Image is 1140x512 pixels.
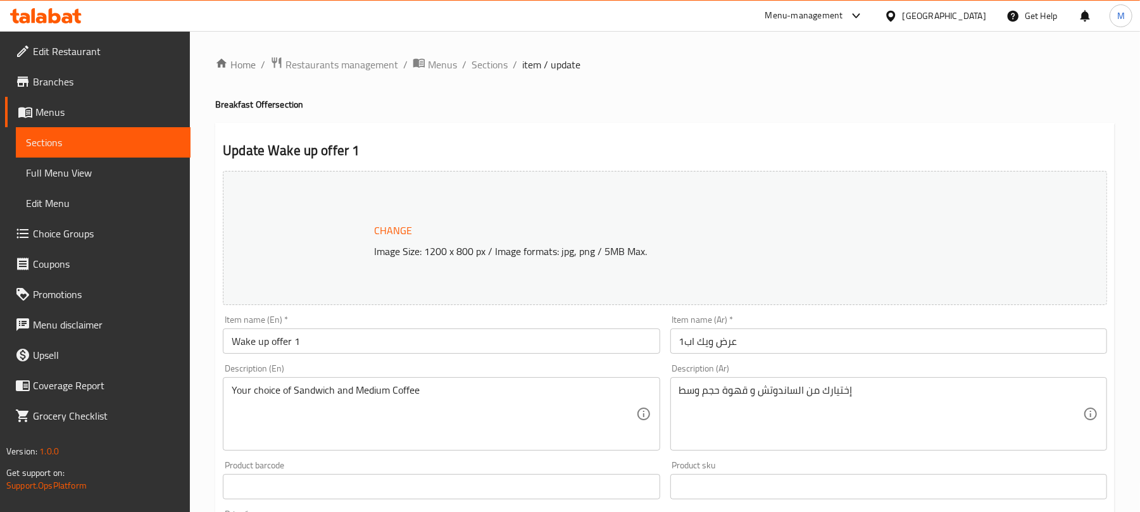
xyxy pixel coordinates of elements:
[223,141,1107,160] h2: Update Wake up offer 1
[670,328,1107,354] input: Enter name Ar
[6,477,87,494] a: Support.OpsPlatform
[39,443,59,459] span: 1.0.0
[903,9,986,23] div: [GEOGRAPHIC_DATA]
[5,279,191,309] a: Promotions
[369,218,417,244] button: Change
[33,256,180,272] span: Coupons
[1117,9,1125,23] span: M
[5,340,191,370] a: Upsell
[5,249,191,279] a: Coupons
[33,408,180,423] span: Grocery Checklist
[369,244,1003,259] p: Image Size: 1200 x 800 px / Image formats: jpg, png / 5MB Max.
[215,57,256,72] a: Home
[670,474,1107,499] input: Please enter product sku
[35,104,180,120] span: Menus
[223,328,660,354] input: Enter name En
[5,36,191,66] a: Edit Restaurant
[16,188,191,218] a: Edit Menu
[26,165,180,180] span: Full Menu View
[33,74,180,89] span: Branches
[270,56,398,73] a: Restaurants management
[413,56,457,73] a: Menus
[5,218,191,249] a: Choice Groups
[6,443,37,459] span: Version:
[5,309,191,340] a: Menu disclaimer
[5,401,191,431] a: Grocery Checklist
[33,317,180,332] span: Menu disclaimer
[16,127,191,158] a: Sections
[232,384,636,444] textarea: Your choice of Sandwich and Medium Coffee
[242,190,253,201] img: C31BF1E27FF4EB05C14010CF44F03A10
[472,57,508,72] a: Sections
[403,57,408,72] li: /
[33,287,180,302] span: Promotions
[765,8,843,23] div: Menu-management
[679,384,1083,444] textarea: إختيارك من الساندوتش و قهوة حجم وسط
[462,57,467,72] li: /
[33,44,180,59] span: Edit Restaurant
[223,474,660,499] input: Please enter product barcode
[26,196,180,211] span: Edit Menu
[215,98,1115,111] h4: Breakfast Offer section
[261,57,265,72] li: /
[5,97,191,127] a: Menus
[374,222,412,240] span: Change
[33,347,180,363] span: Upsell
[6,465,65,481] span: Get support on:
[428,57,457,72] span: Menus
[285,57,398,72] span: Restaurants management
[5,66,191,97] a: Branches
[513,57,517,72] li: /
[26,135,180,150] span: Sections
[522,57,580,72] span: item / update
[215,56,1115,73] nav: breadcrumb
[33,378,180,393] span: Coverage Report
[16,158,191,188] a: Full Menu View
[5,370,191,401] a: Coverage Report
[33,226,180,241] span: Choice Groups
